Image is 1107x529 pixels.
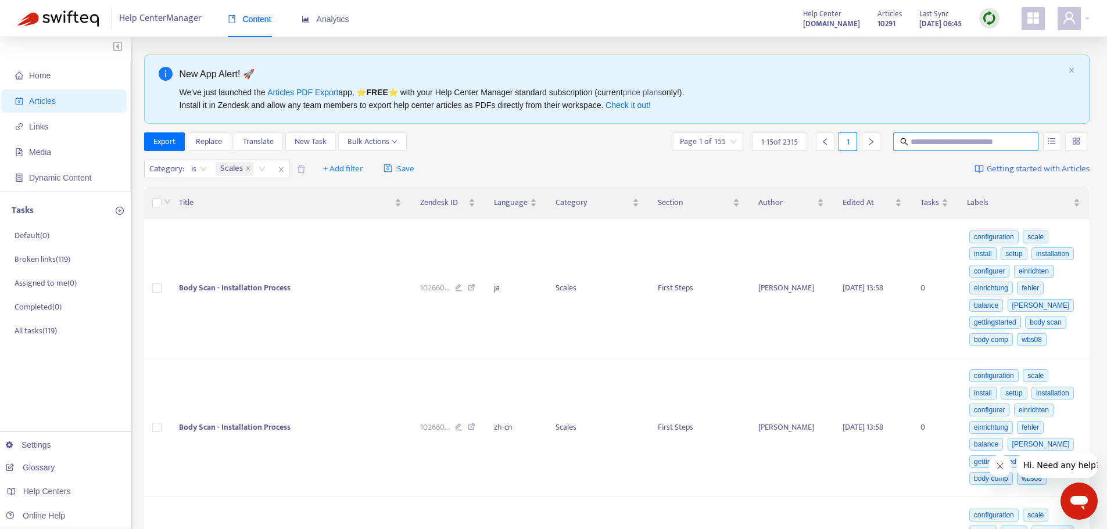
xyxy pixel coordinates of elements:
span: scale [1023,509,1048,521]
p: Completed ( 0 ) [15,301,62,313]
span: plus-circle [116,207,124,215]
span: configuration [969,231,1019,243]
strong: 10291 [877,17,895,30]
span: einrichten [1014,265,1054,278]
span: file-image [15,148,23,156]
b: FREE [366,88,388,97]
span: [PERSON_NAME] [1008,299,1074,312]
span: einrichtung [969,421,1013,434]
span: Replace [196,135,222,148]
span: unordered-list [1048,137,1056,145]
th: Labels [958,187,1090,219]
th: Category [546,187,649,219]
span: einrichtung [969,282,1013,294]
span: Articles [877,8,902,20]
span: Help Center [803,8,841,20]
span: installation [1031,247,1074,260]
td: [PERSON_NAME] [749,358,833,498]
a: Check it out! [606,100,651,110]
span: [DATE] 13:58 [843,420,883,434]
p: Assigned to me ( 0 ) [15,277,77,289]
span: Section [658,196,730,209]
span: right [867,138,875,146]
span: body scan [1025,316,1066,329]
span: close [245,165,251,172]
span: close [274,163,289,177]
span: container [15,174,23,182]
span: book [228,15,236,23]
button: Replace [187,132,231,151]
span: Save [384,162,414,176]
span: Links [29,122,48,131]
span: area-chart [302,15,310,23]
span: [PERSON_NAME] [1008,438,1074,451]
span: Author [758,196,815,209]
p: All tasks ( 119 ) [15,325,57,337]
span: 102660 ... [420,282,450,294]
a: Articles PDF Export [267,88,338,97]
th: Language [485,187,546,219]
span: configuration [969,509,1019,521]
div: 1 [839,132,857,151]
button: close [1068,67,1075,74]
iframe: Message from company [1016,452,1098,478]
span: body comp [969,333,1013,346]
span: Home [29,71,51,80]
td: ja [485,219,546,358]
span: user [1062,11,1076,25]
td: First Steps [649,219,749,358]
span: Export [153,135,175,148]
td: Scales [546,219,649,358]
span: install [969,387,997,400]
a: price plans [623,88,662,97]
span: gettingstarted [969,455,1021,468]
button: New Task [285,132,336,151]
span: install [969,247,997,260]
span: Labels [967,196,1071,209]
span: fehler [1017,421,1044,434]
span: appstore [1026,11,1040,25]
p: Tasks [12,204,34,218]
span: Title [179,196,393,209]
th: Author [749,187,833,219]
span: 102660 ... [420,421,450,434]
span: Category : [145,160,186,178]
td: First Steps [649,358,749,498]
button: saveSave [375,160,423,178]
span: gettingstarted [969,316,1021,329]
span: + Add filter [323,162,363,176]
span: Category [556,196,630,209]
span: wbs08 [1017,472,1047,485]
span: einrichten [1014,404,1054,416]
div: We've just launched the app, ⭐ ⭐️ with your Help Center Manager standard subscription (current on... [180,86,1064,111]
span: left [821,138,829,146]
span: down [164,198,171,205]
span: configuration [969,369,1019,382]
span: Media [29,147,51,157]
span: Body Scan - Installation Process [179,281,291,294]
span: Scales [220,162,243,176]
img: sync.dc5367851b00ba804db3.png [982,11,997,26]
td: zh-cn [485,358,546,498]
a: [DOMAIN_NAME] [803,17,860,30]
span: info-circle [159,67,173,81]
span: setup [1001,247,1027,260]
td: [PERSON_NAME] [749,219,833,358]
span: search [900,138,908,146]
span: save [384,164,392,172]
span: scale [1023,231,1048,243]
iframe: Button to launch messaging window [1061,483,1098,520]
span: Language [494,196,528,209]
th: Zendesk ID [411,187,485,219]
span: Analytics [302,15,349,24]
span: configurer [969,404,1009,416]
span: Edited At [843,196,893,209]
span: Getting started with Articles [987,163,1090,176]
th: Edited At [833,187,911,219]
a: Glossary [6,463,55,472]
span: setup [1001,387,1027,400]
a: Online Help [6,511,65,520]
td: 0 [911,219,958,358]
span: link [15,123,23,131]
span: configurer [969,265,1009,278]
